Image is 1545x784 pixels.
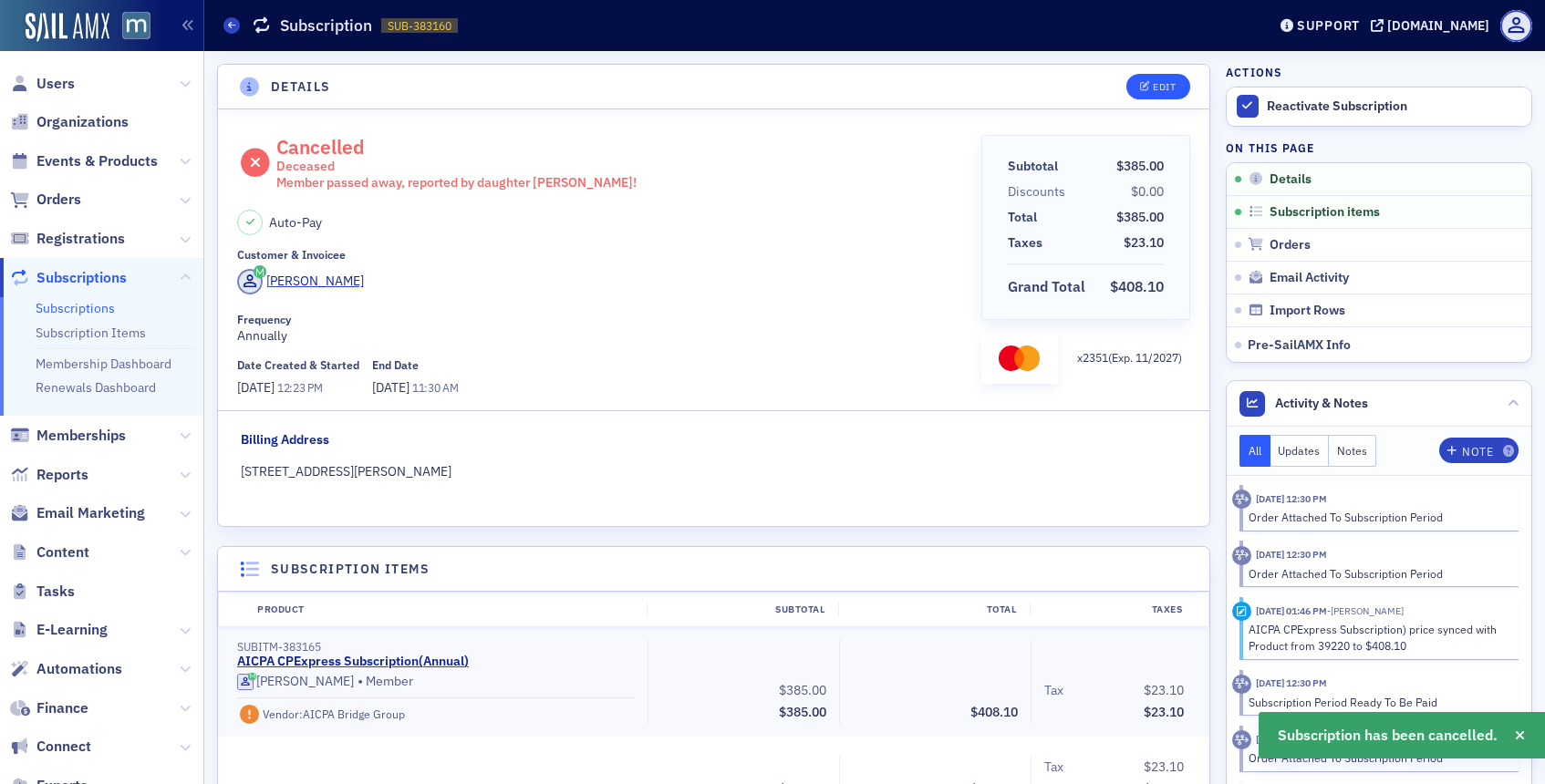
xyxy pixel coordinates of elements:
span: $23.10 [1124,234,1164,251]
span: Automations [36,659,122,679]
a: Subscriptions [36,300,115,316]
span: SUB-383160 [388,18,451,34]
button: Updates [1270,435,1330,467]
time: 8/7/2024 12:30 PM [1256,548,1327,561]
a: SailAMX [26,13,109,42]
span: Pre-SailAMX Info [1248,336,1351,353]
span: $385.00 [779,682,826,698]
a: Organizations [10,112,129,132]
button: All [1239,435,1270,467]
div: Activity [1232,602,1251,621]
div: Frequency [237,313,291,326]
button: Notes [1329,435,1376,467]
span: Tasks [36,582,75,602]
div: Order Attached To Subscription Period [1249,565,1507,582]
div: Vendor: AICPA Bridge Group [263,707,405,721]
span: Dee Sullivan [1327,604,1404,617]
span: $23.10 [1144,682,1184,698]
span: $385.00 [1116,209,1164,225]
p: x 2351 (Exp. 11 / 2027 ) [1077,349,1182,366]
div: Order Attached To Subscription Period [1249,509,1507,525]
span: 12:23 PM [277,380,323,395]
h4: Actions [1226,64,1282,80]
span: Import Rows [1270,303,1345,319]
div: [DOMAIN_NAME] [1387,17,1489,34]
span: Auto-Pay [269,213,322,232]
span: Discounts [1008,182,1072,201]
time: 4/3/2024 01:46 PM [1256,604,1327,617]
span: Finance [36,698,88,718]
div: Total [838,603,1030,617]
div: Discounts [1008,182,1065,201]
div: Member [237,673,635,691]
span: Events & Products [36,151,158,171]
div: Deceased [276,159,637,175]
a: Tasks [10,582,75,602]
button: Note [1439,438,1519,463]
span: Total [1008,208,1043,227]
span: Subtotal [1008,157,1064,176]
button: Reactivate Subscription [1227,88,1531,126]
button: Edit [1126,74,1189,99]
time: 8/7/2025 12:30 PM [1256,492,1327,505]
span: Users [36,74,75,94]
div: Billing Address [241,430,329,449]
div: Activity [1232,730,1251,749]
span: 11:30 AM [412,380,459,395]
a: Connect [10,737,91,757]
span: Organizations [36,112,129,132]
div: Grand Total [1008,276,1085,298]
span: Grand Total [1008,276,1092,298]
a: Reports [10,465,88,485]
h4: On this page [1226,139,1532,156]
span: $385.00 [1116,158,1164,174]
div: Tax [1044,758,1063,777]
a: Orders [10,190,81,210]
a: Content [10,542,89,562]
span: Orders [1270,237,1311,253]
a: [PERSON_NAME] [237,674,354,690]
div: Activity [1232,675,1251,694]
time: 8/7/2023 12:30 PM [1256,733,1327,746]
span: $23.10 [1144,704,1184,720]
a: Email Marketing [10,503,145,523]
span: Details [1270,171,1312,188]
span: Subscription has been cancelled. [1278,725,1498,747]
a: View Homepage [109,12,150,43]
div: Edit [1153,82,1176,92]
div: Total [1008,208,1037,227]
div: Activity [1232,490,1251,509]
span: [DATE] [372,379,412,396]
div: AICPA CPExpress Subscription) price synced with Product from 39220 to $408.10 [1249,621,1507,655]
button: [DOMAIN_NAME] [1371,19,1496,32]
span: Email Marketing [36,503,145,523]
div: Member passed away, reported by daughter [PERSON_NAME]! [276,175,637,191]
span: Memberships [36,426,126,446]
div: Customer & Invoicee [237,248,346,262]
a: AICPA CPExpress Subscription(Annual) [237,654,469,670]
span: E-Learning [36,620,108,640]
span: Profile [1500,10,1532,42]
span: $0.00 [1131,183,1164,200]
div: Cancelled [276,135,637,191]
div: Product [244,603,647,617]
a: Registrations [10,229,125,249]
span: $385.00 [779,704,826,720]
div: Subtotal [1008,157,1058,176]
div: Subscription Period Ready To Be Paid [1249,694,1507,710]
div: Date Created & Started [237,358,359,372]
time: 8/7/2023 12:30 PM [1256,676,1327,689]
span: Subscriptions [36,268,127,288]
h4: Subscription items [271,560,430,579]
span: Connect [36,737,91,757]
div: [PERSON_NAME] [266,272,364,291]
div: SUBITM-383165 [237,640,635,654]
img: SailAMX [122,12,150,40]
a: Subscriptions [10,268,127,288]
div: Support [1297,17,1360,34]
h1: Subscription [280,15,372,36]
div: [PERSON_NAME] [256,674,354,690]
span: $408.10 [1110,277,1164,295]
a: Finance [10,698,88,718]
div: Subtotal [647,603,838,617]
